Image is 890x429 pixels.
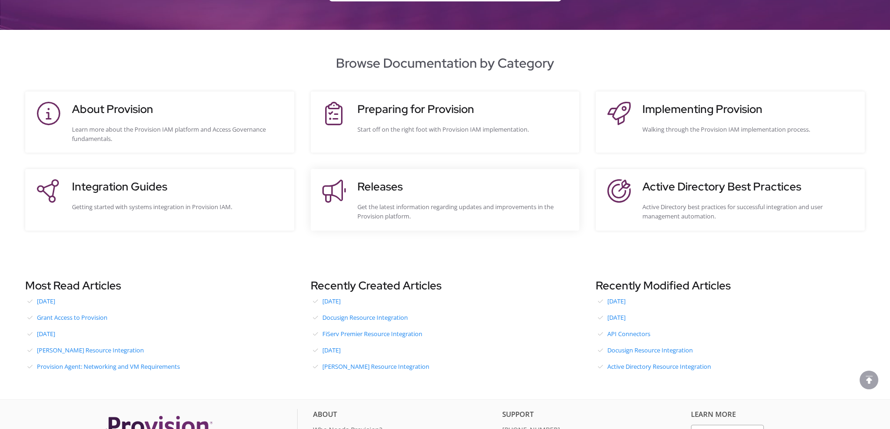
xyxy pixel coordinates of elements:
a: [DATE] [25,327,294,341]
a: [DATE] [25,294,294,308]
a: ReleasesGet the latest information regarding updates and improvements in the Provision platform. [320,178,570,221]
a: [PERSON_NAME] Resource Integration [25,343,294,357]
h3: Implementing Provision [642,101,855,118]
a: [DATE] [311,343,580,357]
div: scroll to top [860,371,878,389]
a: About ProvisionLearn more about the Provision IAM platform and Access Governance fundamentals. [35,101,285,143]
div: Support [502,409,684,424]
div: About [313,409,495,424]
h3: Releases [357,178,570,195]
a: API Connectors [596,327,865,341]
a: Active Directory Best PracticesActive Directory best practices for successful integration and use... [605,178,855,221]
a: Docusign Resource Integration [596,343,865,357]
a: [DATE] [311,294,580,308]
a: FiServ Premier Resource Integration [311,327,580,341]
a: Active Directory Resource Integration [596,359,865,373]
div: Getting started with systems integration in Provision IAM. [72,202,285,211]
h3: Active Directory Best Practices [642,178,855,195]
div: Get the latest information regarding updates and improvements in the Provision platform. [357,202,570,221]
h2: Browse Documentation by Category [11,53,879,73]
h3: Recently Created Articles [311,277,580,294]
a: Docusign Resource Integration [311,310,580,324]
h3: Integration Guides [72,178,285,195]
h3: About Provision [72,101,285,118]
h3: Recently Modified Articles [596,277,865,294]
a: [DATE] [596,310,865,324]
a: Integration GuidesGetting started with systems integration in Provision IAM. [35,178,285,221]
h3: Preparing for Provision [357,101,570,118]
a: [DATE] [596,294,865,308]
div: Walking through the Provision IAM implementation process. [642,125,855,134]
div: Active Directory best practices for successful integration and user management automation. [642,202,855,221]
a: Preparing for ProvisionStart off on the right foot with Provision IAM implementation. [320,101,570,143]
a: [PERSON_NAME] Resource Integration [311,359,580,373]
div: Learn More [691,409,873,424]
div: Learn more about the Provision IAM platform and Access Governance fundamentals. [72,125,285,143]
div: Start off on the right foot with Provision IAM implementation. [357,125,570,134]
h3: Most Read Articles [25,277,294,294]
a: Implementing ProvisionWalking through the Provision IAM implementation process. [605,101,855,143]
a: Provision Agent: Networking and VM Requirements [25,359,294,373]
a: Grant Access to Provision [25,310,294,324]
